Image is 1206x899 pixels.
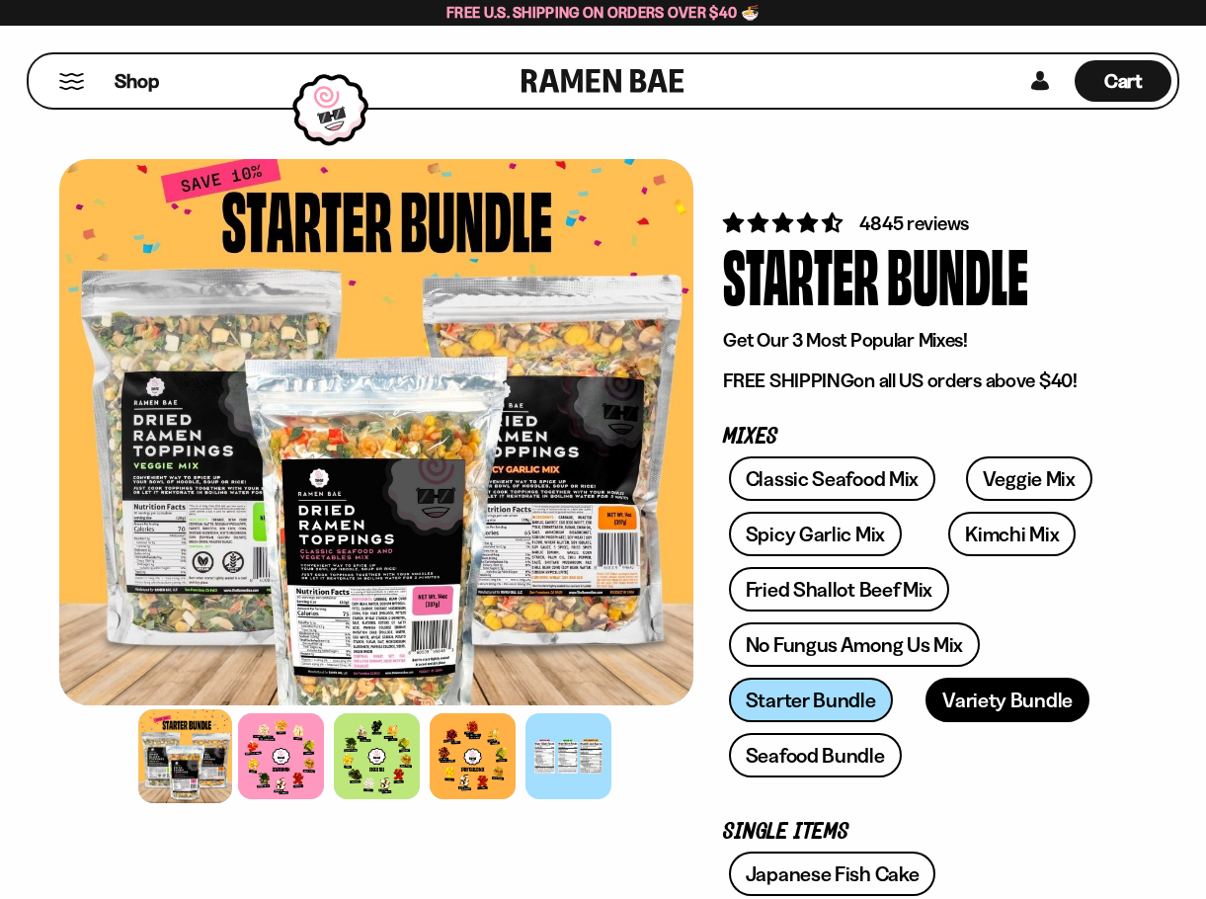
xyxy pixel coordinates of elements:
button: Mobile Menu Trigger [58,73,85,90]
a: Shop [115,60,159,102]
a: Kimchi Mix [948,512,1076,556]
a: Japanese Fish Cake [729,852,936,896]
a: Fried Shallot Beef Mix [729,567,949,612]
strong: FREE SHIPPING [723,368,853,392]
div: Cart [1075,54,1171,108]
span: Cart [1104,69,1143,93]
a: Seafood Bundle [729,733,902,777]
a: Classic Seafood Mix [729,456,935,501]
p: Get Our 3 Most Popular Mixes! [723,328,1117,353]
span: Free U.S. Shipping on Orders over $40 🍜 [446,3,760,22]
p: Mixes [723,428,1117,447]
p: Single Items [723,823,1117,842]
span: 4.71 stars [723,210,846,235]
a: Variety Bundle [925,678,1089,722]
span: 4845 reviews [859,211,969,235]
p: on all US orders above $40! [723,368,1117,393]
a: Spicy Garlic Mix [729,512,902,556]
span: Shop [115,68,159,95]
div: Starter [723,237,879,311]
a: No Fungus Among Us Mix [729,622,980,667]
a: Veggie Mix [966,456,1092,501]
div: Bundle [887,237,1028,311]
